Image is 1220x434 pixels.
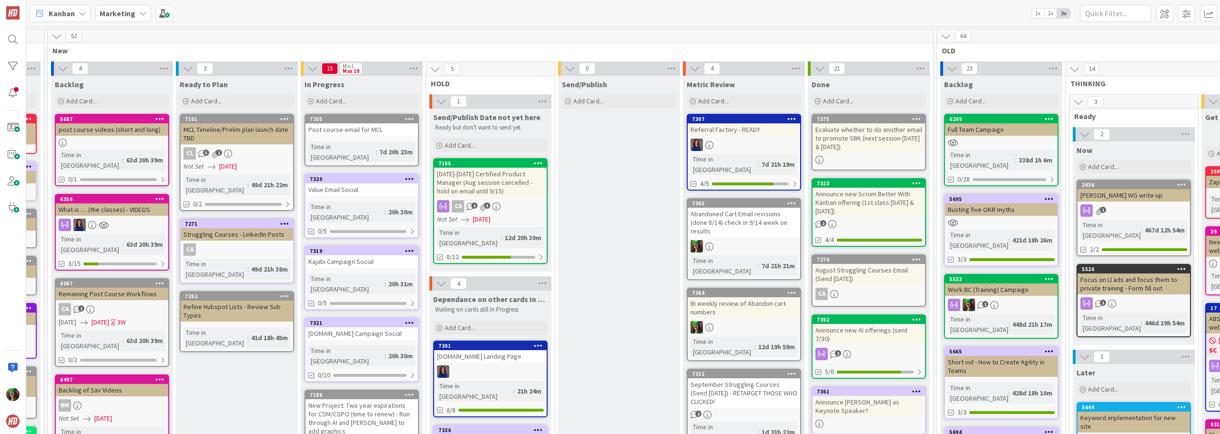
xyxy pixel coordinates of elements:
[55,114,169,186] a: 5687post course videos (short and long)Time in [GEOGRAPHIC_DATA]:63d 20h 39m0/1
[688,289,800,297] div: 7364
[945,347,1057,377] div: 5665Short vid - How to Create Agility in Teams
[688,370,800,408] div: 7322September Struggling Courses (Send [DATE]) - RETARGET THOSE WHO CLICKED!
[1078,181,1190,189] div: 2636
[181,115,293,144] div: 7101MCL Timeline/Prelim plan launch date TBD
[433,341,548,417] a: 7301[DOMAIN_NAME] Landing PageSLTime in [GEOGRAPHIC_DATA]:21h 24m8/8
[688,123,800,136] div: Referral Factory - READY
[1082,266,1190,273] div: 5526
[944,274,1058,339] a: 5533Work BC (Training) CampaignSLTime in [GEOGRAPHIC_DATA]:448d 21h 17m
[1077,264,1191,337] a: 5526Focus on LI ads and focus them to private training - Form fill outTime in [GEOGRAPHIC_DATA]:4...
[756,342,797,352] div: 12d 19h 59m
[813,264,925,285] div: August Struggling Courses Email (Send [DATE])
[180,219,294,283] a: 7271Struggling Courses - LinkedIn PostsCATime in [GEOGRAPHIC_DATA]:49d 21h 38m
[945,356,1057,377] div: Short vid - How to Create Agility in Teams
[691,154,758,175] div: Time in [GEOGRAPHIC_DATA]
[181,228,293,241] div: Struggling Courses - LinkedIn Posts
[193,199,202,209] span: 0/2
[386,351,415,361] div: 20h 30m
[688,370,800,378] div: 7322
[812,178,926,247] a: 7323Announce new Scrum Better With Kanban offering (1st class [DATE] & [DATE])4/4
[60,376,168,383] div: 6497
[825,367,834,377] span: 5/6
[471,202,478,209] span: 2
[438,160,547,167] div: 7185
[813,324,925,345] div: Announce new AI offerings (sent 7/30)
[948,383,1008,404] div: Time in [GEOGRAPHIC_DATA]
[305,319,418,340] div: 7321[DOMAIN_NAME] Campaign Social
[437,227,501,248] div: Time in [GEOGRAPHIC_DATA]
[945,115,1057,123] div: 6209
[691,139,703,151] img: SL
[813,315,925,345] div: 7302Announce new AI offerings (sent 7/30)
[386,279,415,289] div: 20h 31m
[310,320,418,326] div: 7321
[305,114,419,166] a: 7205Post course email for MCLTime in [GEOGRAPHIC_DATA]:7d 20h 23m
[957,174,970,184] span: 0/28
[183,147,196,160] div: CL
[305,247,418,255] div: 7319
[59,399,71,412] div: BM
[183,327,247,348] div: Time in [GEOGRAPHIC_DATA]
[59,414,79,423] i: Not Set
[1057,9,1070,18] span: 3x
[445,141,475,150] span: Add Card...
[305,175,418,183] div: 7320
[817,180,925,187] div: 7323
[305,318,419,382] a: 7321[DOMAIN_NAME] Campaign SocialTime in [GEOGRAPHIC_DATA]:20h 30m0/10
[692,371,800,377] div: 7322
[59,234,122,255] div: Time in [GEOGRAPHIC_DATA]
[955,30,971,42] span: 64
[695,411,701,417] span: 2
[181,243,293,256] div: CA
[813,179,925,188] div: 7323
[513,386,515,396] span: :
[247,333,249,343] span: :
[688,115,800,123] div: 7307
[59,317,76,327] span: [DATE]
[1017,155,1055,165] div: 338d 1h 6m
[945,347,1057,356] div: 5665
[181,123,293,144] div: MCL Timeline/Prelim plan launch date TBD
[6,6,20,20] img: Visit kanbanzone.com
[91,317,109,327] span: [DATE]
[310,392,418,398] div: 7186
[812,114,926,171] a: 7375Evaluate whether to do another email to promote SBK (next session [DATE] & [DATE])
[305,175,418,196] div: 7320Value Email Social
[688,378,800,408] div: September Struggling Courses (Send [DATE]) - RETARGET THOSE WHO CLICKED!
[56,115,168,123] div: 5687
[949,276,1057,283] div: 5533
[1078,265,1190,294] div: 5526Focus on LI ads and focus them to private training - Form fill out
[688,240,800,252] div: SL
[56,219,168,231] div: SL
[1078,403,1190,433] div: 5649Keyword implementation for new site
[1078,265,1190,273] div: 5526
[813,255,925,285] div: 7270August Struggling Courses Email (Send [DATE])
[1031,9,1044,18] span: 1x
[1088,385,1118,394] span: Add Card...
[56,203,168,216] div: What is … (the classes) - VIDEOS
[183,174,247,195] div: Time in [GEOGRAPHIC_DATA]
[308,202,385,222] div: Time in [GEOGRAPHIC_DATA]
[55,194,169,271] a: 6356What is … (the classes) - VIDEOSSLTime in [GEOGRAPHIC_DATA]:63d 20h 39m3/15
[219,161,237,172] span: [DATE]
[1088,162,1118,171] span: Add Card...
[438,427,547,434] div: 7336
[1008,388,1010,398] span: :
[1100,300,1106,306] span: 1
[185,293,293,300] div: 7292
[1080,5,1151,22] input: Quick Filter...
[247,180,249,190] span: :
[6,388,20,401] img: SL
[1078,273,1190,294] div: Focus on LI ads and focus them to private training - Form fill out
[813,179,925,217] div: 7323Announce new Scrum Better With Kanban offering (1st class [DATE] & [DATE])
[1141,318,1142,328] span: :
[1015,155,1017,165] span: :
[1044,9,1057,18] span: 2x
[945,123,1057,136] div: Full Team Campaign
[515,386,544,396] div: 21h 24m
[688,199,800,208] div: 7365
[835,350,841,356] span: 2
[56,195,168,216] div: 6356What is … (the classes) - VIDEOS
[1142,225,1187,235] div: 467d 12h 54m
[434,159,547,197] div: 7185[DATE]-[DATE] Certified Product Manager (Aug session cancelled - hold on email until 9/15)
